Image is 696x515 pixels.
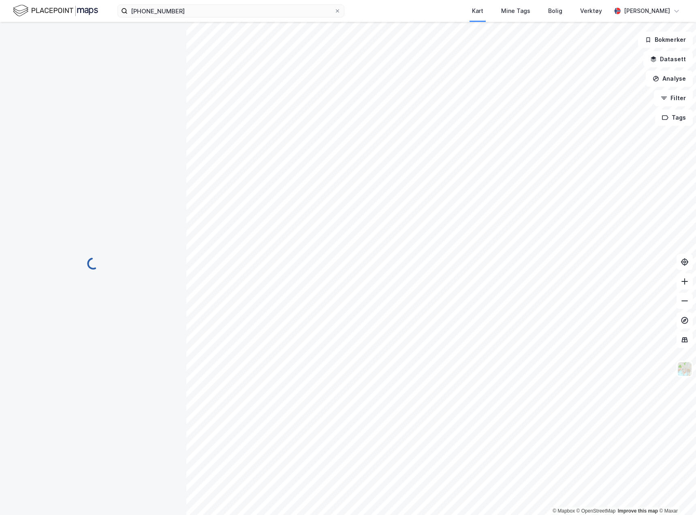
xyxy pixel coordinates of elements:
[638,32,693,48] button: Bokmerker
[643,51,693,67] button: Datasett
[646,71,693,87] button: Analyse
[501,6,530,16] div: Mine Tags
[655,476,696,515] iframe: Chat Widget
[654,90,693,106] button: Filter
[128,5,334,17] input: Søk på adresse, matrikkel, gårdeiere, leietakere eller personer
[548,6,562,16] div: Bolig
[677,361,692,377] img: Z
[655,476,696,515] div: Kontrollprogram for chat
[576,508,616,514] a: OpenStreetMap
[553,508,575,514] a: Mapbox
[87,257,100,270] img: spinner.a6d8c91a73a9ac5275cf975e30b51cfb.svg
[618,508,658,514] a: Improve this map
[472,6,483,16] div: Kart
[655,109,693,126] button: Tags
[580,6,602,16] div: Verktøy
[13,4,98,18] img: logo.f888ab2527a4732fd821a326f86c7f29.svg
[624,6,670,16] div: [PERSON_NAME]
